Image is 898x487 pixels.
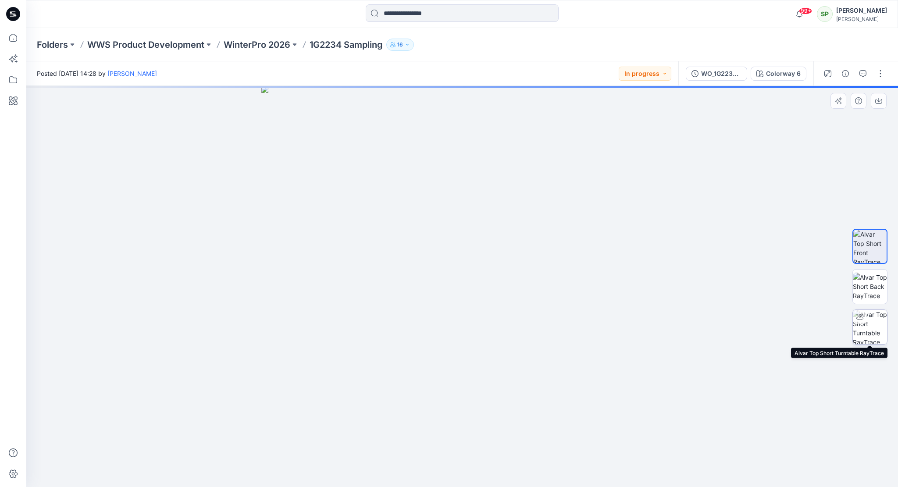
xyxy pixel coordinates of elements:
[107,70,157,77] a: [PERSON_NAME]
[87,39,204,51] a: WWS Product Development
[686,67,747,81] button: WO_1G2234-3D-1
[37,39,68,51] a: Folders
[397,40,403,50] p: 16
[701,69,741,78] div: WO_1G2234-3D-1
[310,39,383,51] p: 1G2234 Sampling
[751,67,806,81] button: Colorway 6
[853,273,887,300] img: Alvar Top Short Back RayTrace
[37,69,157,78] span: Posted [DATE] 14:28 by
[836,5,887,16] div: [PERSON_NAME]
[766,69,801,78] div: Colorway 6
[838,67,852,81] button: Details
[853,310,887,344] img: Alvar Top Short Turntable RayTrace
[817,6,833,22] div: SP
[386,39,414,51] button: 16
[853,230,887,263] img: Alvar Top Short Front RayTrace
[799,7,812,14] span: 99+
[261,86,663,487] img: eyJhbGciOiJIUzI1NiIsImtpZCI6IjAiLCJzbHQiOiJzZXMiLCJ0eXAiOiJKV1QifQ.eyJkYXRhIjp7InR5cGUiOiJzdG9yYW...
[836,16,887,22] div: [PERSON_NAME]
[224,39,290,51] a: WinterPro 2026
